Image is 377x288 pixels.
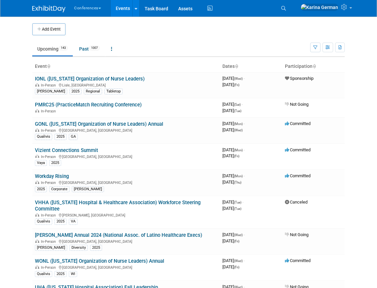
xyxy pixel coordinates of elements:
[285,147,311,152] span: Committed
[35,134,52,140] div: Qualivis
[35,238,217,244] div: [GEOGRAPHIC_DATA], [GEOGRAPHIC_DATA]
[222,76,245,81] span: [DATE]
[55,218,66,224] div: 2025
[35,155,39,158] img: In-Person Event
[32,23,65,35] button: Add Event
[49,160,61,166] div: 2025
[84,88,102,94] div: Regional
[35,121,163,127] a: GONL ([US_STATE] Organization of Nurse Leaders) Annual
[35,218,52,224] div: Qualivis
[69,134,78,140] div: GA
[285,76,314,81] span: Sponsorship
[47,64,50,69] a: Sort by Event Name
[35,232,202,238] a: [PERSON_NAME] Annual 2024 (National Assoc. of Latino Healthcare Execs)
[41,265,58,270] span: In-Person
[35,245,67,251] div: [PERSON_NAME]
[244,121,245,126] span: -
[244,232,245,237] span: -
[222,238,239,243] span: [DATE]
[35,264,217,270] div: [GEOGRAPHIC_DATA], [GEOGRAPHIC_DATA]
[35,76,145,82] a: IONL ([US_STATE] Organization of Nurse Leaders)
[35,109,39,112] img: In-Person Event
[234,109,241,113] span: (Tue)
[234,207,241,211] span: (Tue)
[222,102,243,107] span: [DATE]
[41,83,58,87] span: In-Person
[234,154,239,158] span: (Fri)
[234,83,239,87] span: (Fri)
[301,4,338,11] img: Karina German
[313,64,316,69] a: Sort by Participation Type
[89,46,100,51] span: 1007
[222,108,241,113] span: [DATE]
[234,181,241,184] span: (Thu)
[35,180,217,185] div: [GEOGRAPHIC_DATA], [GEOGRAPHIC_DATA]
[49,186,69,192] div: Corporate
[35,160,47,166] div: Vaya
[35,173,69,179] a: Workday Rising
[35,128,39,132] img: In-Person Event
[35,271,52,277] div: Qualivis
[285,121,311,126] span: Committed
[35,82,217,87] div: Lisle, [GEOGRAPHIC_DATA]
[242,200,243,205] span: -
[234,77,243,80] span: (Wed)
[244,258,245,263] span: -
[282,61,345,72] th: Participation
[35,213,39,216] img: In-Person Event
[32,6,65,12] img: ExhibitDay
[55,271,66,277] div: 2025
[285,173,311,178] span: Committed
[222,258,245,263] span: [DATE]
[285,200,308,205] span: Canceled
[220,61,282,72] th: Dates
[285,102,309,107] span: Not Going
[72,186,104,192] div: [PERSON_NAME]
[235,64,238,69] a: Sort by Start Date
[35,186,47,192] div: 2025
[285,258,311,263] span: Committed
[222,173,245,178] span: [DATE]
[222,264,239,269] span: [DATE]
[35,212,217,217] div: [PERSON_NAME], [GEOGRAPHIC_DATA]
[35,265,39,269] img: In-Person Event
[222,121,245,126] span: [DATE]
[69,218,77,224] div: VA
[35,181,39,184] img: In-Person Event
[222,206,241,211] span: [DATE]
[59,46,68,51] span: 143
[104,88,123,94] div: Tabletop
[55,134,66,140] div: 2025
[222,153,239,158] span: [DATE]
[222,127,243,132] span: [DATE]
[234,103,241,106] span: (Sat)
[32,43,73,55] a: Upcoming143
[69,271,77,277] div: WI
[35,239,39,243] img: In-Person Event
[35,83,39,86] img: In-Person Event
[234,201,241,204] span: (Tue)
[69,88,81,94] div: 2025
[35,200,200,212] a: VHHA ([US_STATE] Hospital & Healthcare Association) Workforce Steering Committee
[244,76,245,81] span: -
[41,213,58,217] span: In-Person
[32,61,220,72] th: Event
[35,88,67,94] div: [PERSON_NAME]
[222,147,245,152] span: [DATE]
[234,259,243,263] span: (Wed)
[41,128,58,133] span: In-Person
[222,82,239,87] span: [DATE]
[35,147,98,153] a: Vizient Connections Summit
[234,148,243,152] span: (Mon)
[35,258,164,264] a: WONL ([US_STATE] Organization of Nurse Leaders) Annual
[234,174,243,178] span: (Mon)
[234,239,239,243] span: (Fri)
[234,128,243,132] span: (Wed)
[35,154,217,159] div: [GEOGRAPHIC_DATA], [GEOGRAPHIC_DATA]
[222,180,241,185] span: [DATE]
[285,232,309,237] span: Not Going
[74,43,105,55] a: Past1007
[234,122,243,126] span: (Mon)
[234,233,243,237] span: (Wed)
[222,232,245,237] span: [DATE]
